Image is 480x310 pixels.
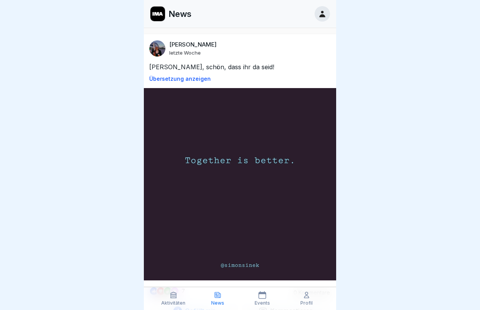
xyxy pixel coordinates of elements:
[255,300,270,306] p: Events
[211,300,224,306] p: News
[150,7,165,21] img: ob9qbxrun5lyiocnmoycz79e.png
[169,41,217,48] p: [PERSON_NAME]
[169,50,201,56] p: letzte Woche
[168,9,192,19] p: News
[149,63,331,71] p: [PERSON_NAME], schön, dass ihr da seid!
[161,300,185,306] p: Aktivitäten
[144,88,336,280] img: Post Image
[149,76,331,82] p: Übersetzung anzeigen
[300,300,313,306] p: Profil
